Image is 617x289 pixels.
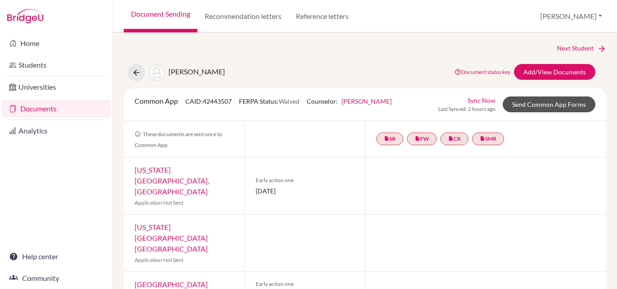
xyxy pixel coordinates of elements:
[440,133,468,145] a: insert_drive_fileCR
[135,131,222,148] span: These documents are sent once to Common App
[256,176,354,184] span: Early action one
[135,199,183,206] span: Application Not Sent
[279,97,299,105] span: Waived
[514,64,595,80] a: Add/View Documents
[454,69,510,75] a: Document status key
[2,269,111,287] a: Community
[2,100,111,118] a: Documents
[415,136,420,141] i: insert_drive_file
[168,67,225,76] span: [PERSON_NAME]
[256,280,354,288] span: Early action one
[307,97,392,105] span: Counselor:
[2,78,111,96] a: Universities
[135,96,178,105] span: Common App
[407,133,437,145] a: insert_drive_fileFW
[503,96,595,112] a: Send Common App Forms
[2,122,111,140] a: Analytics
[185,97,232,105] span: CAID: 42443507
[2,34,111,52] a: Home
[480,136,485,141] i: insert_drive_file
[135,223,208,253] a: [US_STATE][GEOGRAPHIC_DATA] [GEOGRAPHIC_DATA]
[239,97,299,105] span: FERPA Status:
[376,133,403,145] a: insert_drive_fileSR
[135,280,208,289] a: [GEOGRAPHIC_DATA]
[341,97,392,105] a: [PERSON_NAME]
[2,56,111,74] a: Students
[448,136,453,141] i: insert_drive_file
[536,8,606,25] button: [PERSON_NAME]
[557,43,606,53] a: Next Student
[135,257,183,263] span: Application Not Sent
[256,186,354,196] span: [DATE]
[467,96,495,105] a: Sync Now
[384,136,389,141] i: insert_drive_file
[472,133,504,145] a: insert_drive_fileSMR
[7,9,43,23] img: Bridge-U
[438,105,495,113] span: Last Synced: 2 hours ago
[2,248,111,266] a: Help center
[135,165,209,196] a: [US_STATE][GEOGRAPHIC_DATA], [GEOGRAPHIC_DATA]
